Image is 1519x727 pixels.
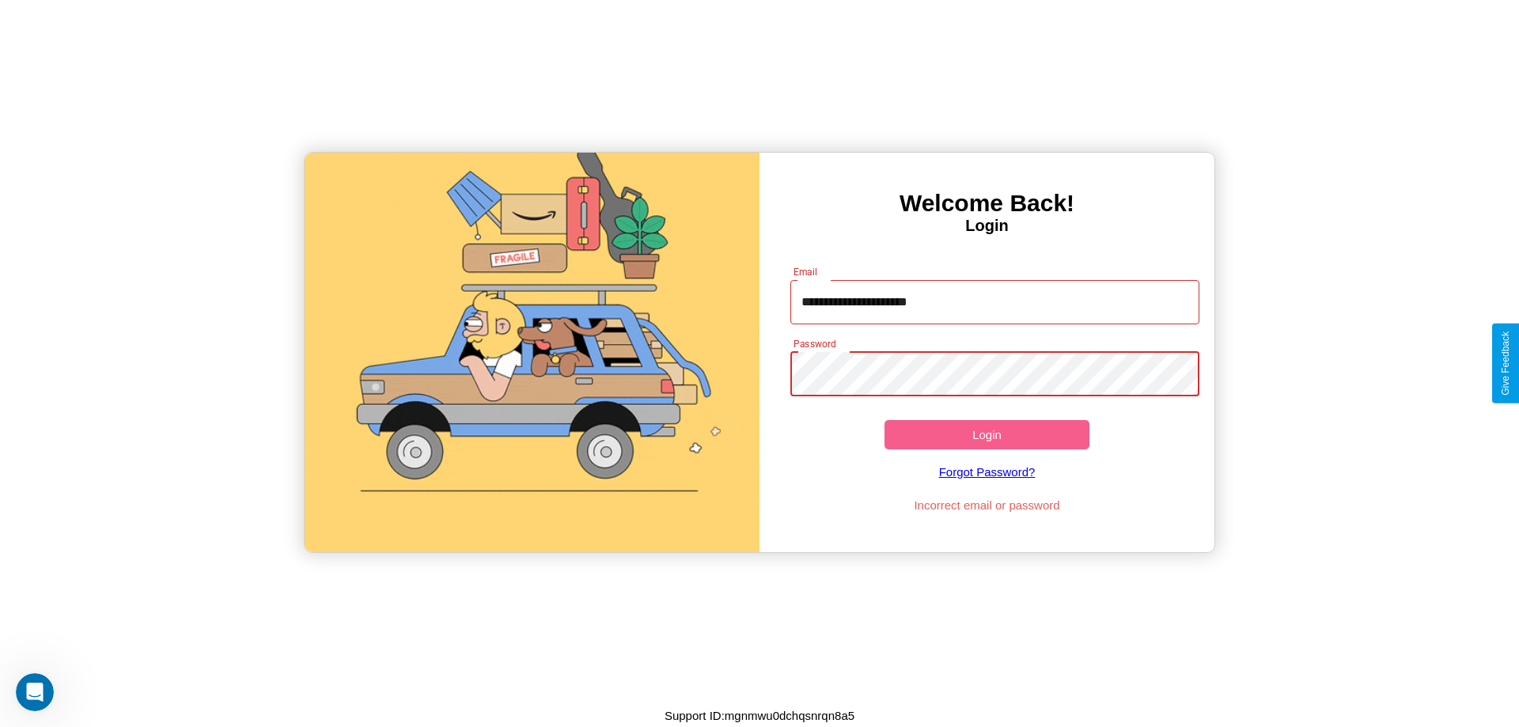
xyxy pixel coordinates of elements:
img: gif [305,153,759,552]
a: Forgot Password? [782,449,1192,494]
p: Incorrect email or password [782,494,1192,516]
button: Login [885,420,1089,449]
div: Give Feedback [1500,331,1511,396]
label: Password [794,337,835,350]
h3: Welcome Back! [759,190,1214,217]
h4: Login [759,217,1214,235]
label: Email [794,265,818,278]
iframe: Intercom live chat [16,673,54,711]
p: Support ID: mgnmwu0dchqsnrqn8a5 [665,705,854,726]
